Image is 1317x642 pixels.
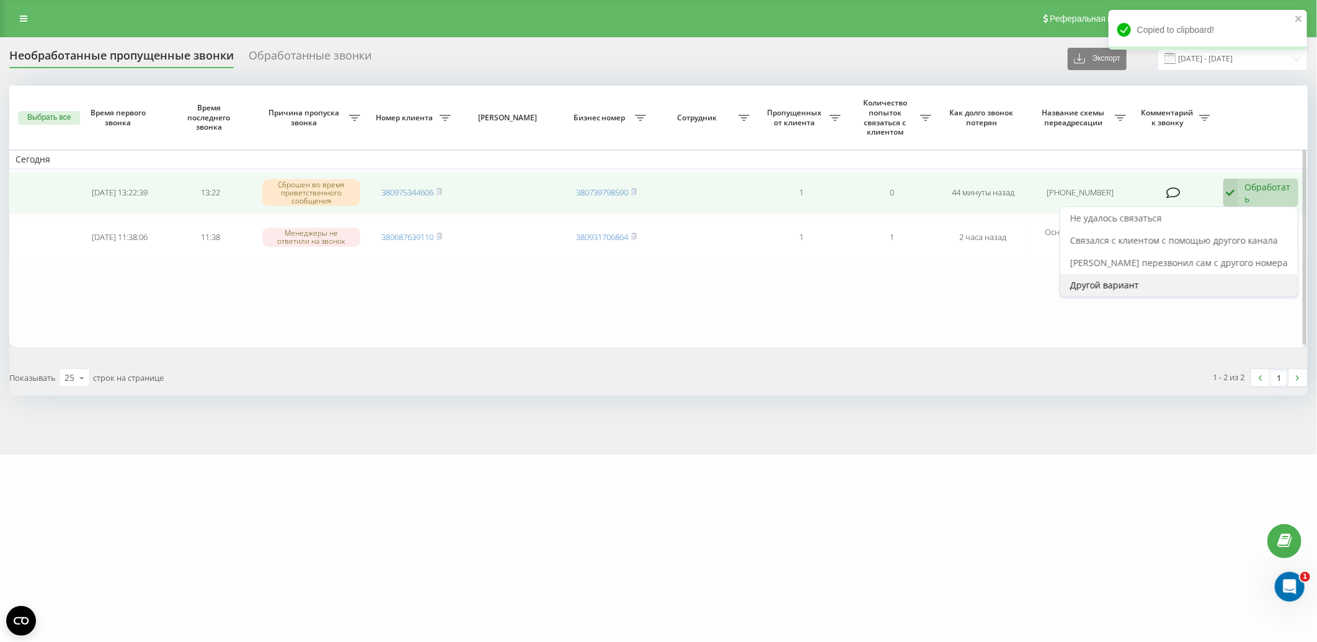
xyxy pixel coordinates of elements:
td: Основная на сип + номер [1029,216,1133,259]
span: строк на странице [93,372,164,383]
button: Экспорт [1068,48,1127,70]
td: [DATE] 11:38:06 [74,216,166,259]
td: [DATE] 13:22:39 [74,172,166,214]
span: [PERSON_NAME] перезвонил сам с другого номера [1070,257,1288,269]
iframe: Intercom live chat [1275,572,1305,602]
span: Количество попыток связаться с клиентом [853,98,921,136]
td: 1 [756,172,847,214]
div: 25 [64,372,74,384]
div: Сброшен во время приветственного сообщения [262,179,360,207]
div: Обработать [1245,181,1292,205]
span: Название схемы переадресации [1035,108,1115,127]
button: Open CMP widget [6,606,36,636]
a: 380739798590 [576,187,628,198]
td: Сегодня [9,150,1308,169]
span: Другой вариант [1070,279,1139,291]
td: 0 [847,172,938,214]
a: 380975344606 [381,187,433,198]
a: 1 [1270,369,1288,386]
span: Время первого звонка [84,108,155,127]
span: Реферальная программа [1050,14,1151,24]
span: Сотрудник [658,113,739,123]
span: Как долго звонок потерян [948,108,1019,127]
div: Copied to clipboard! [1109,10,1307,50]
td: 1 [756,216,847,259]
td: 44 минуты назад [938,172,1029,214]
a: 380687639110 [381,231,433,243]
span: Пропущенных от клиента [762,108,830,127]
span: Бизнес номер [567,113,635,123]
button: close [1295,14,1303,25]
span: 1 [1300,572,1310,582]
span: [PERSON_NAME] [468,113,551,123]
span: Показывать [9,372,56,383]
td: 11:38 [165,216,256,259]
div: Обработанные звонки [249,49,371,68]
span: Время последнего звонка [175,103,246,132]
span: Комментарий к звонку [1138,108,1199,127]
span: Номер клиента [373,113,440,123]
td: 13:22 [165,172,256,214]
td: [PHONE_NUMBER] [1029,172,1133,214]
button: Выбрать все [18,111,80,125]
div: 1 - 2 из 2 [1213,371,1245,383]
div: Менеджеры не ответили на звонок [262,228,360,246]
span: Связался с клиентом с помощью другого канала [1070,234,1278,246]
span: Не удалось связаться [1070,212,1162,224]
div: Необработанные пропущенные звонки [9,49,234,68]
td: 1 [847,216,938,259]
span: Причина пропуска звонка [262,108,349,127]
a: 380931706864 [576,231,628,243]
td: 2 часа назад [938,216,1029,259]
